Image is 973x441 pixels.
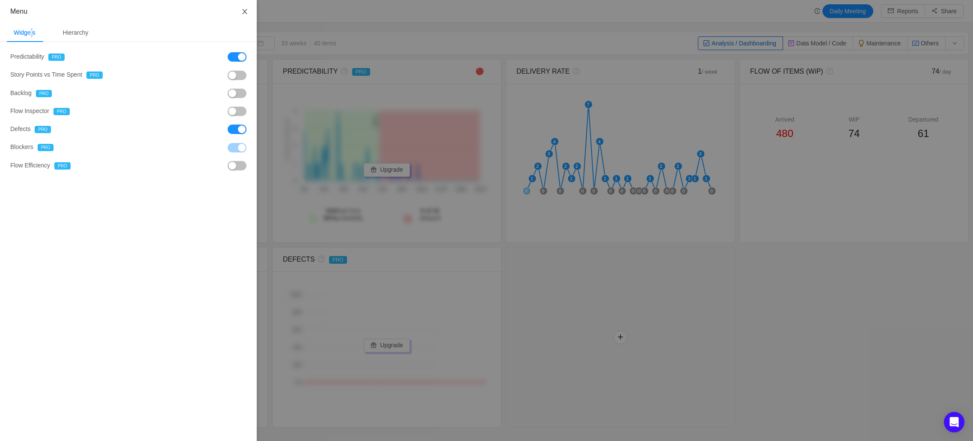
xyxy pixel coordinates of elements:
span: PRO [36,90,52,97]
span: PRO [53,108,70,115]
div: Predictability [10,52,128,62]
span: PRO [54,162,71,170]
div: Defects [10,125,128,134]
div: Blockers [10,143,128,152]
span: PRO [48,54,65,61]
div: Widgets [7,23,42,42]
div: Hierarchy [56,23,95,42]
div: Backlog [10,89,128,98]
i: icon: close [241,8,248,15]
span: PRO [35,126,51,133]
div: Flow Efficiency [10,161,128,170]
span: PRO [86,72,103,79]
div: Story Points vs Time Spent [10,70,128,80]
div: Flow Inspector [10,107,128,116]
span: PRO [38,144,54,151]
div: Open Intercom Messenger [944,412,964,432]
